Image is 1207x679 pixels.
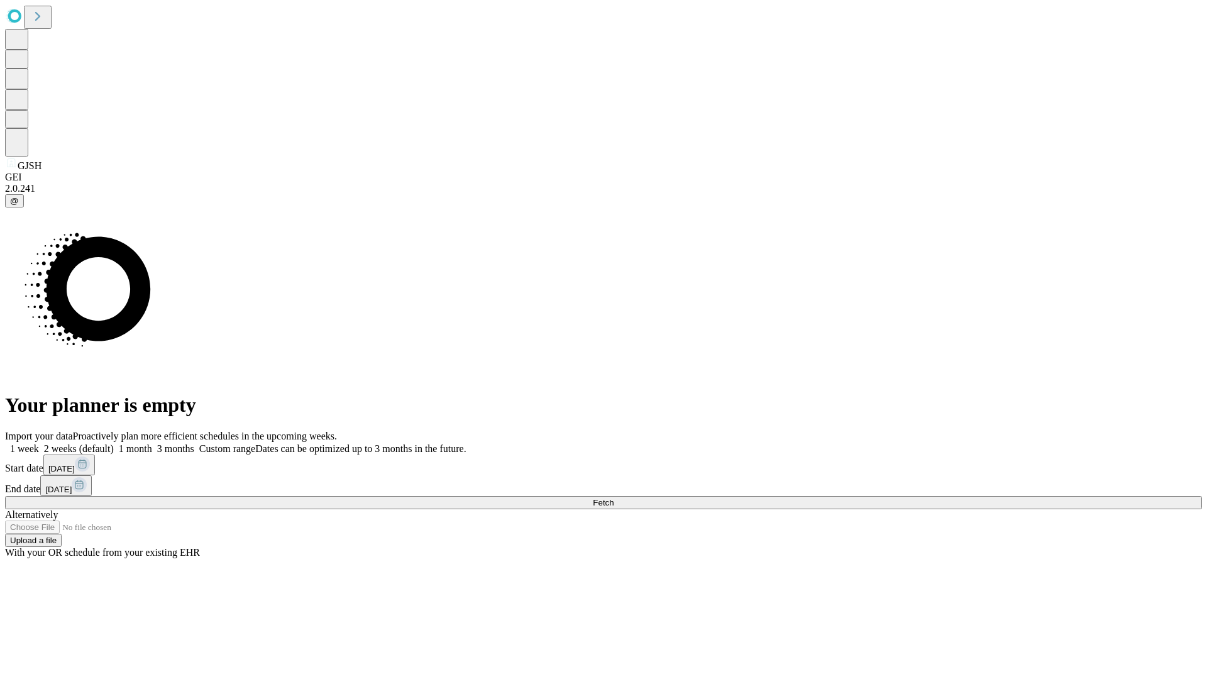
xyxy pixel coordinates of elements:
button: [DATE] [40,475,92,496]
span: Dates can be optimized up to 3 months in the future. [255,443,466,454]
span: [DATE] [45,485,72,494]
span: Alternatively [5,509,58,520]
div: 2.0.241 [5,183,1202,194]
span: @ [10,196,19,206]
span: Fetch [593,498,614,507]
span: [DATE] [48,464,75,473]
button: Upload a file [5,534,62,547]
span: Proactively plan more efficient schedules in the upcoming weeks. [73,431,337,441]
span: 1 month [119,443,152,454]
div: Start date [5,455,1202,475]
span: 2 weeks (default) [44,443,114,454]
span: Custom range [199,443,255,454]
button: @ [5,194,24,207]
span: 3 months [157,443,194,454]
h1: Your planner is empty [5,394,1202,417]
button: Fetch [5,496,1202,509]
div: GEI [5,172,1202,183]
div: End date [5,475,1202,496]
span: With your OR schedule from your existing EHR [5,547,200,558]
button: [DATE] [43,455,95,475]
span: GJSH [18,160,41,171]
span: Import your data [5,431,73,441]
span: 1 week [10,443,39,454]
